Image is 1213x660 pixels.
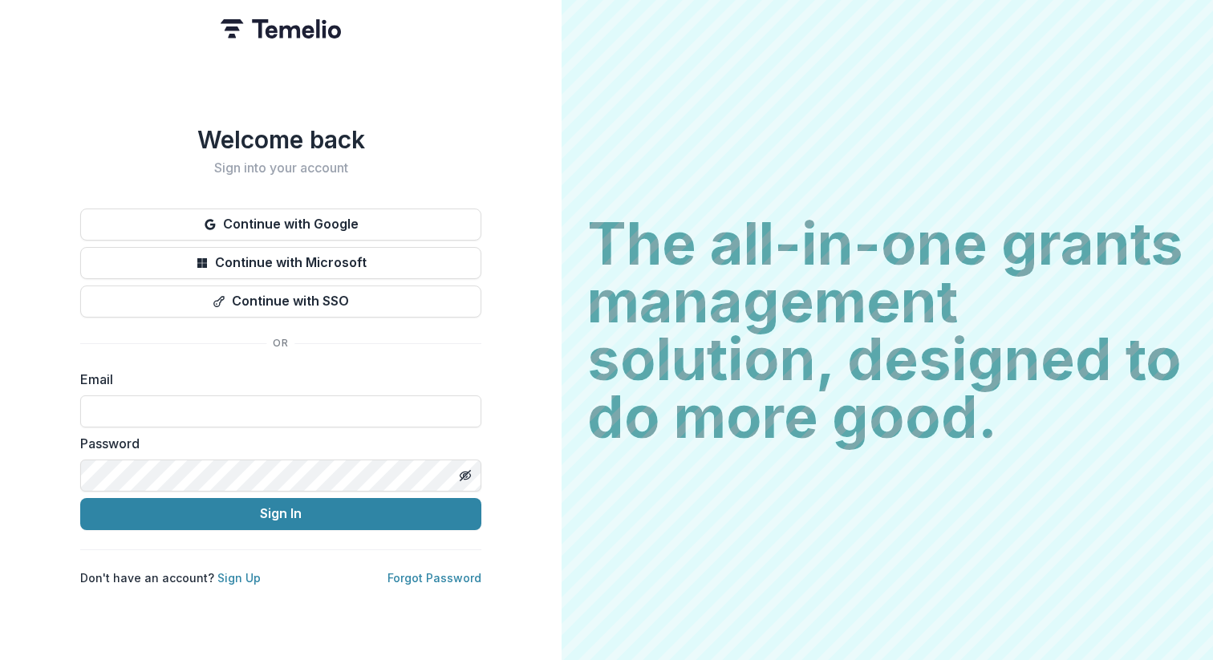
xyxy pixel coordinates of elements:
h1: Welcome back [80,125,481,154]
button: Toggle password visibility [452,463,478,488]
button: Continue with Google [80,209,481,241]
button: Continue with SSO [80,285,481,318]
button: Continue with Microsoft [80,247,481,279]
a: Forgot Password [387,571,481,585]
a: Sign Up [217,571,261,585]
img: Temelio [221,19,341,38]
button: Sign In [80,498,481,530]
label: Email [80,370,472,389]
label: Password [80,434,472,453]
h2: Sign into your account [80,160,481,176]
p: Don't have an account? [80,569,261,586]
